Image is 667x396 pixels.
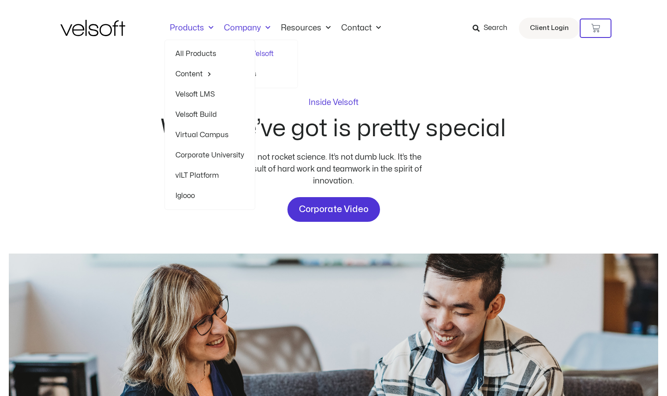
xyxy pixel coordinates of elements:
[175,186,244,206] a: Iglooo
[230,44,287,64] a: Inside Velsoft
[309,99,358,107] p: Inside Velsoft
[241,151,426,187] div: It’s not rocket science. It’s not dumb luck. It’s the result of hard work and teamwork in the spi...
[287,197,380,222] a: Corporate Video
[276,23,336,33] a: ResourcesMenu Toggle
[473,21,514,36] a: Search
[175,125,244,145] a: Virtual Campus
[60,20,125,36] img: Velsoft Training Materials
[164,40,255,210] ul: ProductsMenu Toggle
[336,23,386,33] a: ContactMenu Toggle
[175,165,244,186] a: vILT Platform
[164,23,219,33] a: ProductsMenu Toggle
[530,22,569,34] span: Client Login
[299,202,369,217] span: Corporate Video
[161,117,506,141] h2: What we’ve got is pretty special
[175,105,244,125] a: Velsoft Build
[519,18,580,39] a: Client Login
[219,40,298,88] ul: CompanyMenu Toggle
[484,22,507,34] span: Search
[219,23,276,33] a: CompanyMenu Toggle
[164,23,386,33] nav: Menu
[175,64,244,84] a: ContentMenu Toggle
[175,84,244,105] a: Velsoft LMS
[230,64,287,84] a: Careers
[175,145,244,165] a: Corporate University
[175,44,244,64] a: All Products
